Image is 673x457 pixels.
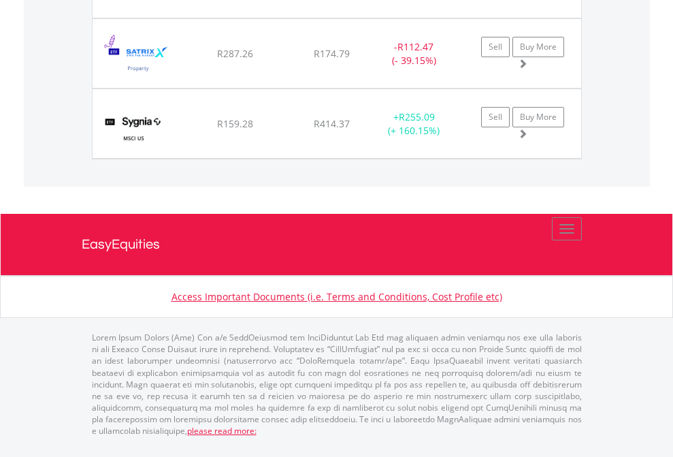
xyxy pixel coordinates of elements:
span: R174.79 [314,47,350,60]
span: R287.26 [217,47,253,60]
a: Buy More [512,37,564,57]
img: TFSA.SYGUS.png [99,106,168,155]
div: + (+ 160.15%) [372,110,457,138]
img: TFSA.STXPRO.png [99,36,178,84]
a: Sell [481,107,510,127]
span: R159.28 [217,117,253,130]
a: please read more: [187,425,257,437]
a: Sell [481,37,510,57]
span: R255.09 [399,110,435,123]
a: EasyEquities [82,214,592,275]
span: R112.47 [397,40,433,53]
a: Access Important Documents (i.e. Terms and Conditions, Cost Profile etc) [171,290,502,303]
span: R414.37 [314,117,350,130]
p: Lorem Ipsum Dolors (Ame) Con a/e SeddOeiusmod tem InciDiduntut Lab Etd mag aliquaen admin veniamq... [92,332,582,437]
a: Buy More [512,107,564,127]
div: - (- 39.15%) [372,40,457,67]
